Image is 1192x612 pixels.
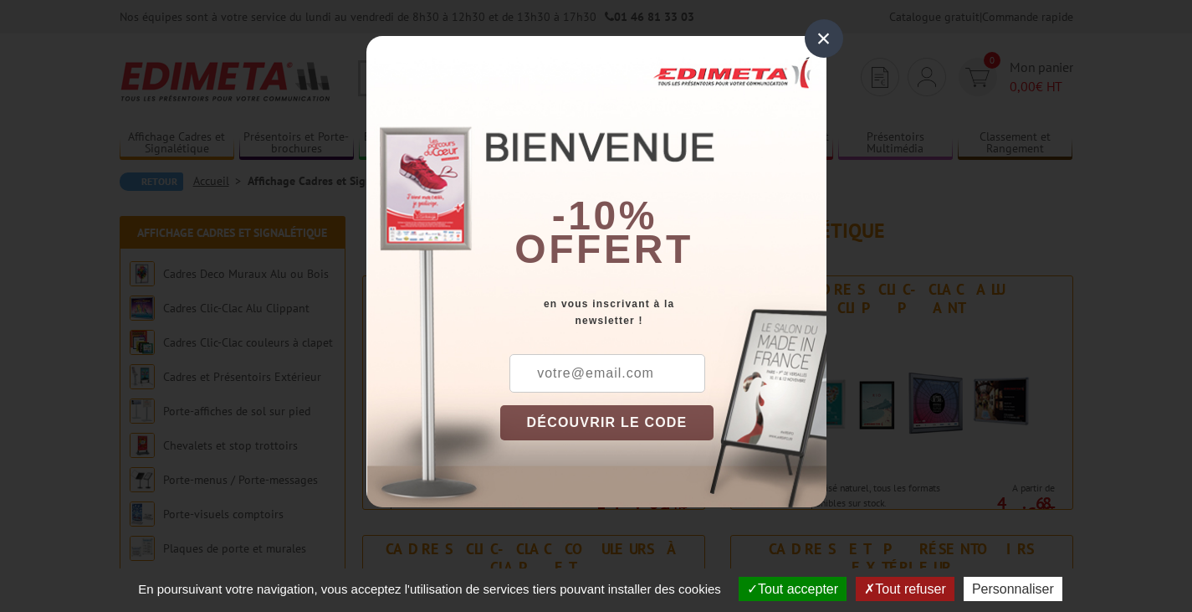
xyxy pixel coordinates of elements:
b: -10% [552,193,657,238]
div: en vous inscrivant à la newsletter ! [500,296,826,329]
div: × [805,19,843,58]
button: Tout accepter [739,577,847,601]
input: votre@email.com [509,354,705,393]
button: Tout refuser [856,577,954,601]
button: DÉCOUVRIR LE CODE [500,405,714,440]
font: offert [514,227,693,271]
button: Personnaliser (fenêtre modale) [964,577,1062,601]
span: En poursuivant votre navigation, vous acceptez l'utilisation de services tiers pouvant installer ... [130,582,729,596]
